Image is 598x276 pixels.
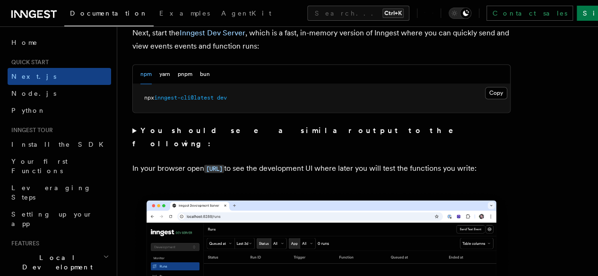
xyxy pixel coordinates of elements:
button: Local Development [8,249,111,276]
kbd: Ctrl+K [382,8,404,18]
a: Documentation [64,3,154,26]
span: Python [11,107,46,114]
button: npm [140,65,152,84]
span: Inngest tour [8,126,53,134]
span: Quick start [8,59,49,66]
button: Toggle dark mode [449,8,471,19]
a: Python [8,102,111,119]
a: AgentKit [216,3,277,25]
button: bun [200,65,210,84]
span: Home [11,38,38,47]
a: Inngest Dev Server [180,28,245,37]
span: Install the SDK [11,141,109,148]
a: Contact sales [486,6,573,21]
p: In your browser open to see the development UI where later you will test the functions you write: [132,162,511,176]
span: dev [217,94,227,101]
span: Local Development [8,253,103,272]
a: Home [8,34,111,51]
code: [URL] [204,165,224,173]
button: yarn [159,65,170,84]
a: Examples [154,3,216,25]
a: Leveraging Steps [8,179,111,206]
span: npx [144,94,154,101]
a: Your first Functions [8,153,111,179]
button: Search...Ctrl+K [307,6,409,21]
span: AgentKit [221,9,271,17]
span: Your first Functions [11,158,68,175]
a: Setting up your app [8,206,111,232]
a: Node.js [8,85,111,102]
span: Examples [159,9,210,17]
span: Next.js [11,73,56,80]
summary: You should see a similar output to the following: [132,124,511,151]
button: pnpm [178,65,192,84]
span: Node.js [11,90,56,97]
p: Next, start the , which is a fast, in-memory version of Inngest where you can quickly send and vi... [132,26,511,53]
a: [URL] [204,164,224,173]
span: Features [8,240,39,247]
span: Setting up your app [11,210,93,227]
button: Copy [485,87,507,99]
a: Install the SDK [8,136,111,153]
span: inngest-cli@latest [154,94,214,101]
strong: You should see a similar output to the following: [132,126,467,148]
span: Documentation [70,9,148,17]
a: Next.js [8,68,111,85]
span: Leveraging Steps [11,184,91,201]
